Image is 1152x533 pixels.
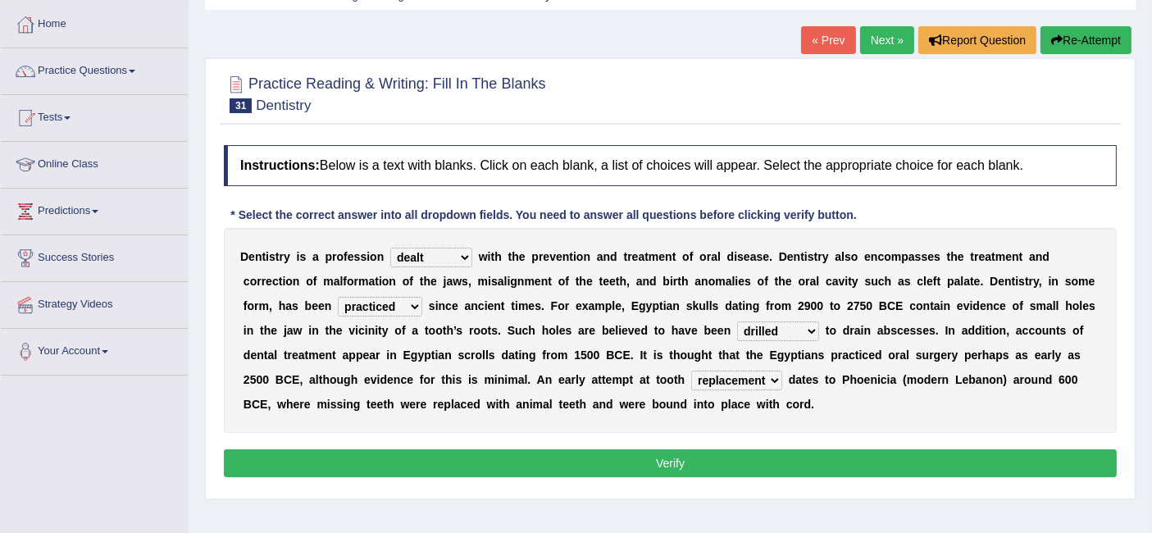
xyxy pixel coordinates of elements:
b: m [358,275,368,288]
b: n [494,299,501,312]
b: o [337,250,344,263]
b: t [814,250,818,263]
b: , [269,299,272,312]
b: s [922,250,928,263]
b: , [468,275,471,288]
b: r [332,250,336,263]
b: s [269,250,275,263]
b: j [444,275,447,288]
b: s [744,275,751,288]
b: r [673,275,677,288]
b: s [808,250,814,263]
b: n [1012,250,1019,263]
b: D [990,275,998,288]
b: e [763,250,769,263]
b: a [810,275,817,288]
b: e [998,275,1004,288]
b: t [279,275,283,288]
b: e [556,250,562,263]
b: a [498,275,504,288]
b: o [758,275,765,288]
b: e [927,275,933,288]
b: o [248,299,255,312]
b: t [548,275,552,288]
b: o [682,250,690,263]
b: a [908,250,915,263]
b: u [871,275,878,288]
b: h [778,275,785,288]
b: e [785,275,792,288]
b: f [313,275,317,288]
b: t [569,250,573,263]
b: o [370,250,377,263]
b: e [248,250,255,263]
b: e [744,250,750,263]
b: e [979,250,986,263]
b: . [541,299,544,312]
b: a [835,250,841,263]
b: s [686,299,693,312]
b: l [960,275,963,288]
b: f [344,250,348,263]
a: Next » [860,26,914,54]
b: e [266,275,272,288]
b: t [599,275,603,288]
b: f [409,275,413,288]
b: g [639,299,646,312]
b: h [423,275,430,288]
b: k [693,299,699,312]
b: o [851,250,858,263]
b: e [312,299,318,312]
b: a [694,275,701,288]
b: l [709,299,713,312]
a: « Prev [801,26,855,54]
b: r [254,299,258,312]
b: a [954,275,961,288]
b: t [937,275,941,288]
b: t [991,250,995,263]
b: o [382,275,389,288]
b: t [677,275,681,288]
b: s [934,250,940,263]
b: t [375,275,379,288]
b: e [586,275,593,288]
b: u [699,299,706,312]
b: t [624,250,628,263]
b: D [240,250,248,263]
b: i [485,299,488,312]
b: r [262,275,266,288]
b: a [334,275,340,288]
b: o [799,275,806,288]
b: h [279,299,286,312]
a: Your Account [1,329,188,370]
b: n [1052,275,1059,288]
b: s [865,275,872,288]
b: e [658,250,665,263]
b: l [717,250,721,263]
b: a [447,275,453,288]
b: i [507,275,510,288]
b: , [626,275,630,288]
b: i [1049,275,1052,288]
small: Dentistry [256,98,311,113]
b: y [1033,275,1039,288]
b: s [915,250,922,263]
b: a [711,250,717,263]
b: t [672,250,676,263]
b: r [627,250,631,263]
b: a [638,250,644,263]
b: a [589,299,595,312]
b: h [494,250,502,263]
b: r [257,275,261,288]
b: y [852,275,858,288]
h2: Practice Reading & Writing: Fill In The Blanks [224,72,546,113]
b: p [605,299,612,312]
b: n [871,250,878,263]
b: t [275,250,280,263]
b: m [525,275,535,288]
b: c [826,275,832,288]
b: e [615,299,622,312]
b: i [488,250,491,263]
b: t [947,250,951,263]
b: e [452,299,458,312]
